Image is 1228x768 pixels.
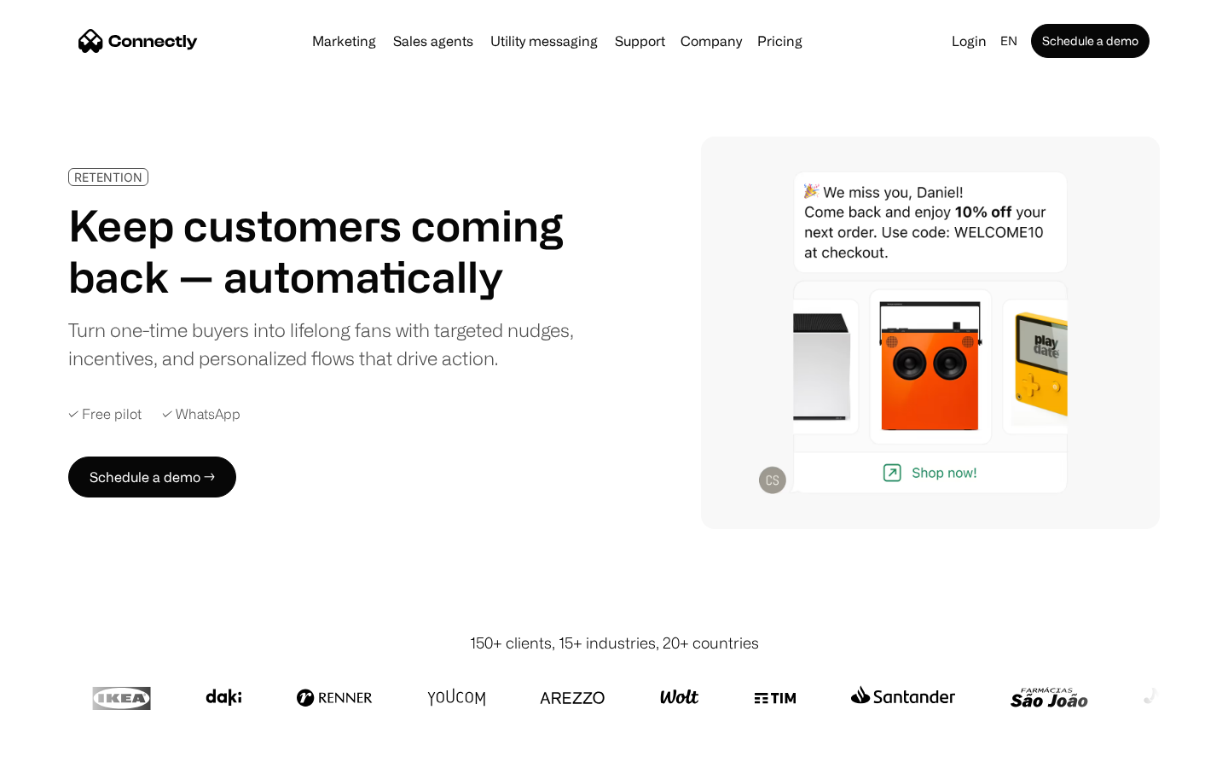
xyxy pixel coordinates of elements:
[68,406,142,422] div: ✓ Free pilot
[470,631,759,655] div: 150+ clients, 15+ industries, 20+ countries
[34,738,102,762] ul: Language list
[993,29,1028,53] div: en
[484,34,605,48] a: Utility messaging
[750,34,809,48] a: Pricing
[74,171,142,183] div: RETENTION
[68,200,587,302] h1: Keep customers coming back — automatically
[78,28,198,54] a: home
[1031,24,1150,58] a: Schedule a demo
[68,457,236,497] a: Schedule a demo →
[675,29,747,53] div: Company
[608,34,672,48] a: Support
[17,736,102,762] aside: Language selected: English
[162,406,240,422] div: ✓ WhatsApp
[386,34,480,48] a: Sales agents
[305,34,383,48] a: Marketing
[681,29,742,53] div: Company
[68,316,587,372] div: Turn one-time buyers into lifelong fans with targeted nudges, incentives, and personalized flows ...
[945,29,993,53] a: Login
[1000,29,1017,53] div: en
